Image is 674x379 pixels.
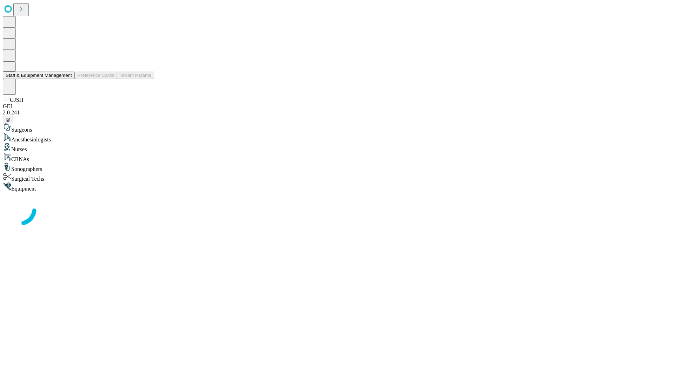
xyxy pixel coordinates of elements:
[3,72,75,79] button: Staff & Equipment Management
[3,172,671,182] div: Surgical Techs
[10,97,23,103] span: GJSH
[3,182,671,192] div: Equipment
[3,143,671,153] div: Nurses
[3,162,671,172] div: Sonographers
[3,123,671,133] div: Surgeons
[117,72,154,79] button: Tenant Params
[3,153,671,162] div: CRNAs
[3,133,671,143] div: Anesthesiologists
[3,116,13,123] button: @
[3,109,671,116] div: 2.0.241
[75,72,117,79] button: Preference Cards
[3,103,671,109] div: GEI
[6,117,11,122] span: @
